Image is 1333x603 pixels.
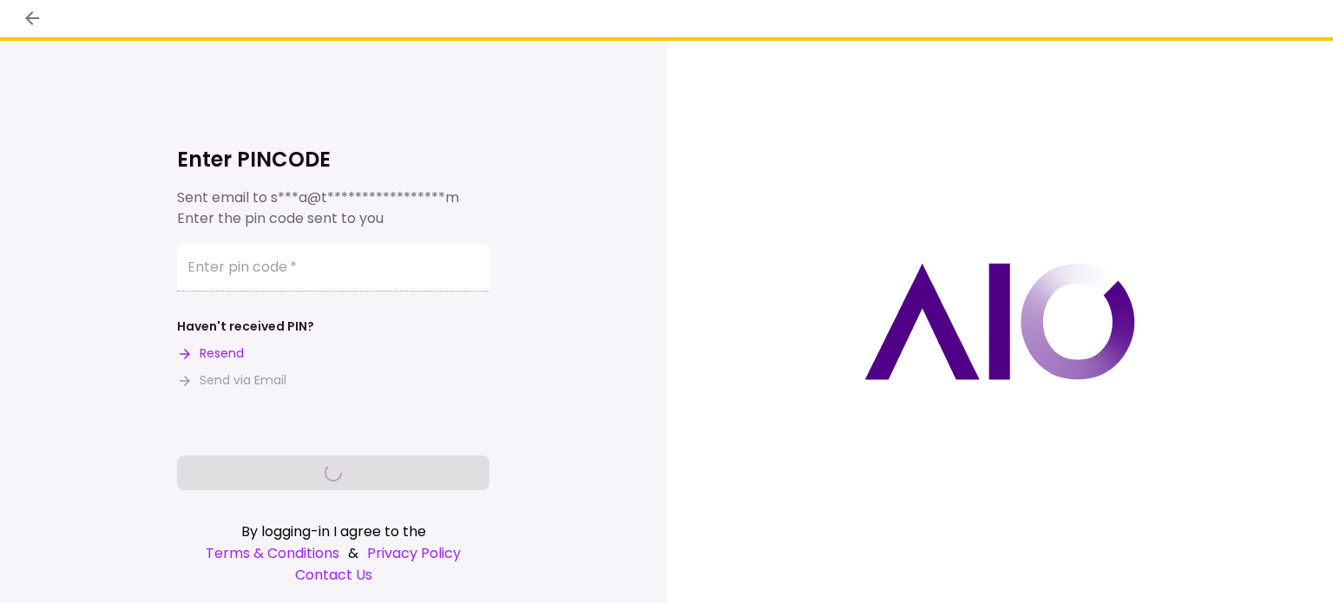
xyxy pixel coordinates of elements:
[177,146,489,174] h1: Enter PINCODE
[177,564,489,586] a: Contact Us
[177,371,286,390] button: Send via Email
[177,521,489,542] div: By logging-in I agree to the
[17,3,47,33] button: back
[864,263,1135,380] img: AIO logo
[177,187,489,229] div: Sent email to Enter the pin code sent to you
[367,542,461,564] a: Privacy Policy
[177,542,489,564] div: &
[206,542,339,564] a: Terms & Conditions
[177,344,244,363] button: Resend
[177,318,314,336] div: Haven't received PIN?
